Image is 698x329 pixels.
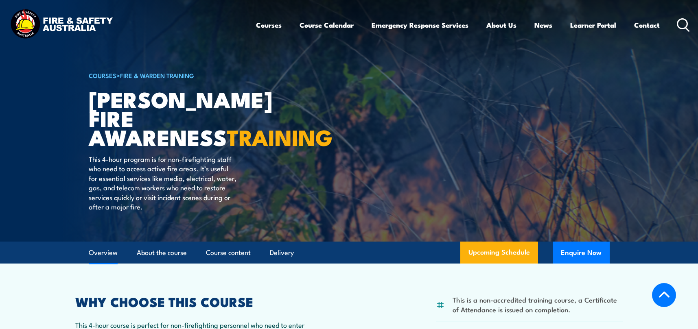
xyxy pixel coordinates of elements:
[570,14,616,36] a: Learner Portal
[89,89,290,146] h1: [PERSON_NAME] Fire Awareness
[634,14,660,36] a: Contact
[460,242,538,264] a: Upcoming Schedule
[553,242,610,264] button: Enquire Now
[270,242,294,264] a: Delivery
[89,242,118,264] a: Overview
[75,296,313,307] h2: WHY CHOOSE THIS COURSE
[89,71,116,80] a: COURSES
[372,14,468,36] a: Emergency Response Services
[120,71,194,80] a: Fire & Warden Training
[534,14,552,36] a: News
[89,70,290,80] h6: >
[256,14,282,36] a: Courses
[486,14,516,36] a: About Us
[453,295,623,314] li: This is a non-accredited training course, a Certificate of Attendance is issued on completion.
[137,242,187,264] a: About the course
[89,154,237,211] p: This 4-hour program is for non-firefighting staff who need to access active fire areas. It’s usef...
[206,242,251,264] a: Course content
[300,14,354,36] a: Course Calendar
[227,120,333,153] strong: TRAINING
